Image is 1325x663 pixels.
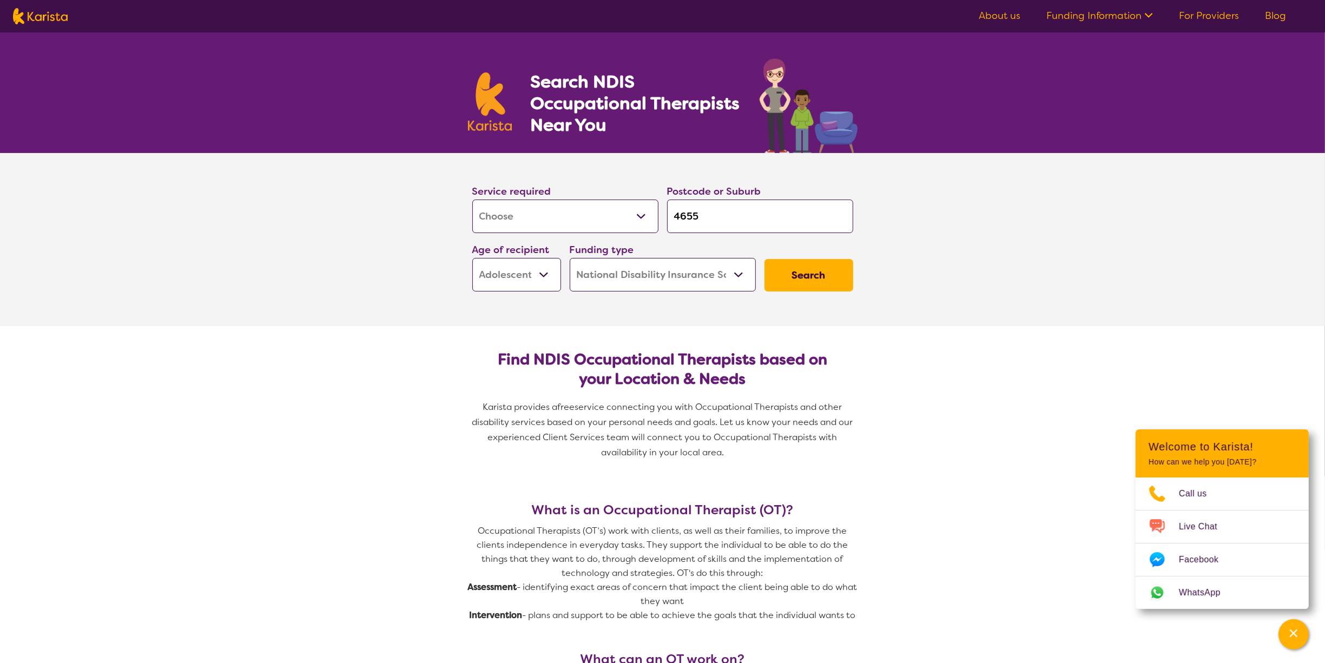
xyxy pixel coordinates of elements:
button: Channel Menu [1278,619,1309,649]
h2: Find NDIS Occupational Therapists based on your Location & Needs [481,350,845,389]
input: Type [667,200,853,233]
strong: Assessment [468,581,517,593]
span: Live Chat [1179,519,1230,535]
h1: Search NDIS Occupational Therapists Near You [530,71,741,136]
div: Channel Menu [1136,429,1309,609]
span: Karista provides a [483,401,558,413]
label: Service required [472,185,551,198]
p: How can we help you [DATE]? [1149,458,1296,467]
h3: What is an Occupational Therapist (OT)? [468,502,858,518]
a: About us [979,9,1020,22]
p: - identifying exact areas of concern that impact the client being able to do what they want [468,580,858,608]
img: Karista logo [13,8,68,24]
button: Search [764,259,853,291]
span: free [558,401,575,413]
h2: Welcome to Karista! [1149,440,1296,453]
img: Karista logo [468,72,512,131]
label: Funding type [570,243,634,256]
span: Facebook [1179,552,1231,568]
a: For Providers [1179,9,1239,22]
a: Funding Information [1046,9,1153,22]
p: Occupational Therapists (OT’s) work with clients, as well as their families, to improve the clien... [468,524,858,580]
span: service connecting you with Occupational Therapists and other disability services based on your p... [472,401,855,458]
ul: Choose channel [1136,478,1309,609]
a: Web link opens in a new tab. [1136,576,1309,609]
img: occupational-therapy [760,58,858,153]
strong: Intervention [470,609,523,621]
span: Call us [1179,486,1220,502]
span: WhatsApp [1179,585,1234,601]
p: - plans and support to be able to achieve the goals that the individual wants to [468,608,858,622]
label: Age of recipient [472,243,550,256]
label: Postcode or Suburb [667,185,761,198]
a: Blog [1265,9,1286,22]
